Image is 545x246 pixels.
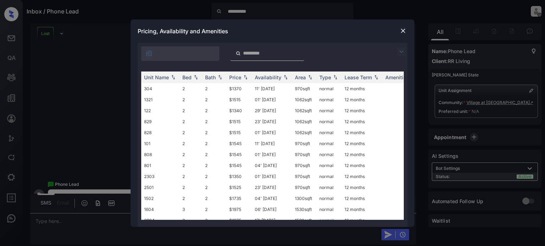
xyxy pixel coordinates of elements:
[141,94,180,105] td: 1321
[180,160,202,171] td: 2
[316,83,342,94] td: normal
[202,105,226,116] td: 2
[342,138,382,149] td: 12 months
[180,149,202,160] td: 2
[316,94,342,105] td: normal
[342,204,382,215] td: 12 months
[319,74,331,80] div: Type
[342,182,382,193] td: 12 months
[180,182,202,193] td: 2
[226,105,252,116] td: $1340
[180,116,202,127] td: 2
[226,204,252,215] td: $1975
[292,94,316,105] td: 1062 sqft
[180,171,202,182] td: 2
[141,83,180,94] td: 304
[180,204,202,215] td: 3
[141,204,180,215] td: 1604
[141,193,180,204] td: 1502
[226,83,252,94] td: $1370
[202,160,226,171] td: 2
[216,75,224,80] img: sorting
[202,138,226,149] td: 2
[252,127,292,138] td: 01' [DATE]
[226,215,252,226] td: $1975
[342,215,382,226] td: 12 months
[144,74,169,80] div: Unit Name
[385,74,409,80] div: Amenities
[202,149,226,160] td: 2
[141,171,180,182] td: 2303
[292,171,316,182] td: 970 sqft
[180,193,202,204] td: 2
[252,204,292,215] td: 06' [DATE]
[170,75,177,80] img: sorting
[202,204,226,215] td: 2
[252,116,292,127] td: 23' [DATE]
[180,138,202,149] td: 2
[229,74,241,80] div: Price
[316,105,342,116] td: normal
[141,105,180,116] td: 122
[342,94,382,105] td: 12 months
[292,182,316,193] td: 970 sqft
[252,160,292,171] td: 04' [DATE]
[226,149,252,160] td: $1545
[236,50,241,57] img: icon-zuma
[226,116,252,127] td: $1515
[252,138,292,149] td: 11' [DATE]
[342,105,382,116] td: 12 months
[316,116,342,127] td: normal
[141,149,180,160] td: 808
[252,94,292,105] td: 01' [DATE]
[180,105,202,116] td: 2
[226,193,252,204] td: $1735
[226,138,252,149] td: $1545
[316,127,342,138] td: normal
[202,83,226,94] td: 2
[255,74,281,80] div: Availability
[332,75,339,80] img: sorting
[205,74,216,80] div: Bath
[226,160,252,171] td: $1545
[316,182,342,193] td: normal
[141,138,180,149] td: 101
[141,127,180,138] td: 828
[252,171,292,182] td: 01' [DATE]
[252,193,292,204] td: 04' [DATE]
[252,105,292,116] td: 29' [DATE]
[141,160,180,171] td: 801
[373,75,380,80] img: sorting
[145,50,153,57] img: icon-zuma
[342,171,382,182] td: 12 months
[226,94,252,105] td: $1515
[242,75,249,80] img: sorting
[202,193,226,204] td: 2
[316,215,342,226] td: normal
[292,127,316,138] td: 1062 sqft
[252,149,292,160] td: 01' [DATE]
[202,171,226,182] td: 2
[131,19,414,43] div: Pricing, Availability and Amenities
[342,116,382,127] td: 12 months
[192,75,199,80] img: sorting
[292,105,316,116] td: 1062 sqft
[292,116,316,127] td: 1062 sqft
[292,193,316,204] td: 1300 sqft
[316,171,342,182] td: normal
[202,94,226,105] td: 2
[316,160,342,171] td: normal
[202,215,226,226] td: 2
[292,138,316,149] td: 970 sqft
[202,127,226,138] td: 2
[252,215,292,226] td: 17' [DATE]
[316,149,342,160] td: normal
[342,193,382,204] td: 12 months
[342,83,382,94] td: 12 months
[342,160,382,171] td: 12 months
[295,74,306,80] div: Area
[316,204,342,215] td: normal
[180,215,202,226] td: 3
[226,182,252,193] td: $1525
[141,215,180,226] td: 2904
